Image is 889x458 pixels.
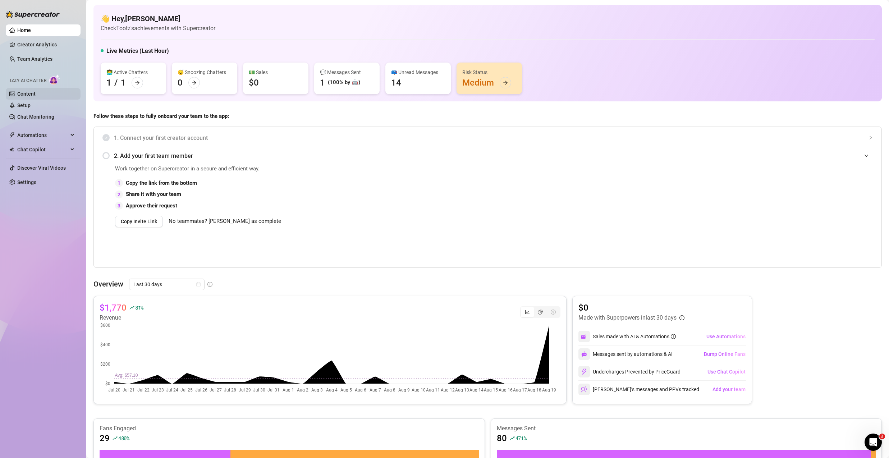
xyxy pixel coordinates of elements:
img: logo-BBDzfeDw.svg [6,11,60,18]
span: calendar [196,282,201,287]
span: arrow-right [192,80,197,85]
div: 3 [115,202,123,210]
span: 2 [879,434,885,439]
strong: Approve their request [126,202,177,209]
div: 14 [391,77,401,88]
span: 480 % [118,435,129,441]
strong: Follow these steps to fully onboard your team to the app: [93,113,229,119]
span: Izzy AI Chatter [10,77,46,84]
span: Copy Invite Link [121,219,157,224]
img: svg%3e [581,368,587,375]
div: 1 [106,77,111,88]
img: Chat Copilot [9,147,14,152]
span: Use Automations [706,334,746,339]
div: segmented control [520,306,560,318]
a: Discover Viral Videos [17,165,66,171]
button: Copy Invite Link [115,216,163,227]
div: 💬 Messages Sent [320,68,374,76]
span: rise [113,436,118,441]
div: Sales made with AI & Automations [593,333,676,340]
div: 2. Add your first team member [102,147,873,165]
article: Revenue [100,313,143,322]
span: pie-chart [538,310,543,315]
a: Creator Analytics [17,39,75,50]
span: expanded [864,154,869,158]
span: thunderbolt [9,132,15,138]
span: Chat Copilot [17,144,68,155]
div: 📪 Unread Messages [391,68,445,76]
span: rise [129,305,134,310]
span: line-chart [525,310,530,315]
span: No teammates? [PERSON_NAME] as complete [169,217,281,226]
a: Setup [17,102,31,108]
span: Automations [17,129,68,141]
iframe: Intercom live chat [865,434,882,451]
article: Overview [93,279,123,289]
span: collapsed [869,136,873,140]
article: Fans Engaged [100,425,479,432]
div: Messages sent by automations & AI [578,348,673,360]
div: 😴 Snoozing Chatters [178,68,232,76]
a: Chat Monitoring [17,114,54,120]
iframe: Adding Team Members [729,165,873,257]
span: 2. Add your first team member [114,151,873,160]
span: 471 % [515,435,527,441]
strong: Copy the link from the bottom [126,180,197,186]
span: Use Chat Copilot [707,369,746,375]
a: Settings [17,179,36,185]
article: 80 [497,432,507,444]
a: Team Analytics [17,56,52,62]
article: $1,770 [100,302,127,313]
span: arrow-right [135,80,140,85]
article: 29 [100,432,110,444]
div: $0 [249,77,259,88]
span: Bump Online Fans [704,351,746,357]
img: AI Chatter [49,74,60,85]
div: (100% by 🤖) [328,78,360,87]
a: Content [17,91,36,97]
button: Bump Online Fans [704,348,746,360]
span: 81 % [135,304,143,311]
button: Use Chat Copilot [707,366,746,377]
div: 💵 Sales [249,68,303,76]
span: dollar-circle [551,310,556,315]
span: info-circle [671,334,676,339]
article: Messages Sent [497,425,876,432]
button: Use Automations [706,331,746,342]
span: Work together on Supercreator in a secure and efficient way. [115,165,711,173]
img: svg%3e [581,333,587,340]
button: Add your team [712,384,746,395]
img: svg%3e [581,351,587,357]
h4: 👋 Hey, [PERSON_NAME] [101,14,215,24]
span: info-circle [679,315,684,320]
div: 1. Connect your first creator account [102,129,873,147]
div: 0 [178,77,183,88]
a: Home [17,27,31,33]
span: rise [510,436,515,441]
span: 1. Connect your first creator account [114,133,873,142]
div: 1 [121,77,126,88]
span: Add your team [712,386,746,392]
article: Check Tootz's achievements with Supercreator [101,24,215,33]
div: Undercharges Prevented by PriceGuard [578,366,681,377]
div: 2 [115,191,123,198]
div: [PERSON_NAME]’s messages and PPVs tracked [578,384,699,395]
div: Risk Status [462,68,516,76]
h5: Live Metrics (Last Hour) [106,47,169,55]
span: Last 30 days [133,279,200,290]
div: 1 [115,179,123,187]
article: Made with Superpowers in last 30 days [578,313,677,322]
article: $0 [578,302,684,313]
div: 1 [320,77,325,88]
span: arrow-right [503,80,508,85]
span: info-circle [207,282,212,287]
div: 👩‍💻 Active Chatters [106,68,160,76]
strong: Share it with your team [126,191,181,197]
img: svg%3e [581,386,587,393]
